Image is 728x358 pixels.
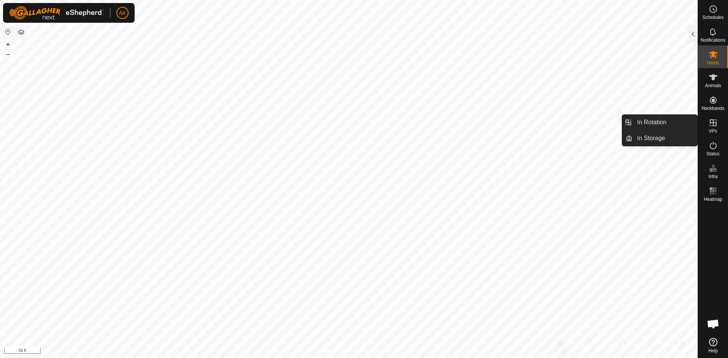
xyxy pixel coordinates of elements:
div: Open chat [702,313,725,335]
span: Schedules [702,15,723,20]
img: Gallagher Logo [9,6,104,20]
span: Notifications [701,38,725,42]
a: Privacy Policy [319,348,347,355]
span: VPs [709,129,717,133]
span: Infra [708,174,717,179]
span: Neckbands [701,106,724,111]
button: – [3,50,13,59]
span: In Rotation [637,118,666,127]
span: In Storage [637,134,665,143]
span: Heatmap [704,197,722,202]
a: In Storage [632,131,697,146]
button: Reset Map [3,27,13,36]
span: Herds [707,61,719,65]
span: Animals [705,83,721,88]
li: In Storage [622,131,697,146]
button: Map Layers [17,28,26,37]
a: Contact Us [356,348,379,355]
a: In Rotation [632,115,697,130]
li: In Rotation [622,115,697,130]
span: AK [119,9,126,17]
button: + [3,40,13,49]
a: Help [698,335,728,356]
span: Status [706,152,719,156]
span: Help [708,349,718,353]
